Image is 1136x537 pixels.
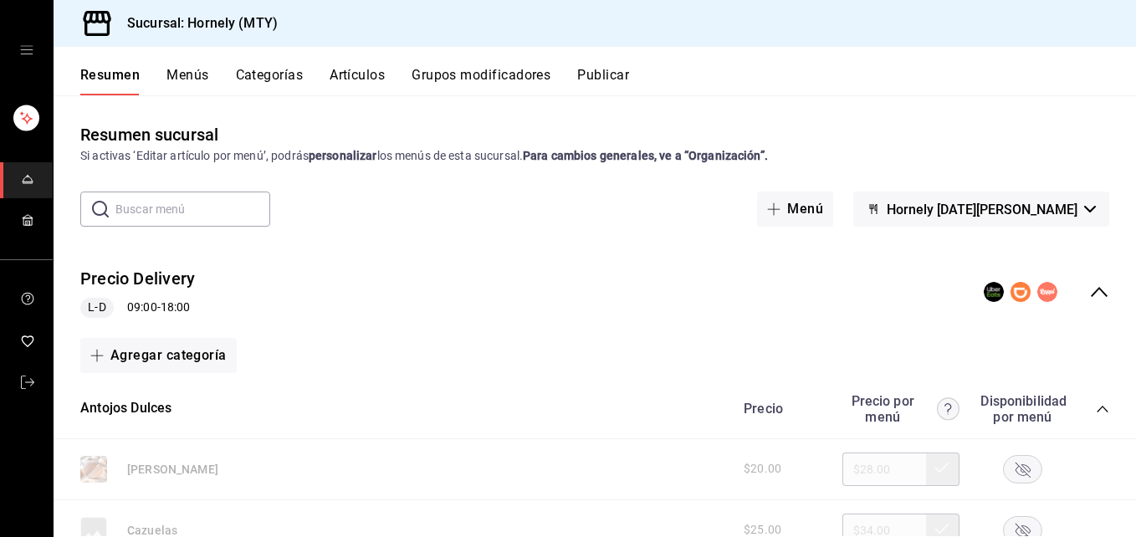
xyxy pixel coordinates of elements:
[577,67,629,95] button: Publicar
[887,202,1077,217] span: Hornely [DATE][PERSON_NAME]
[114,13,278,33] h3: Sucursal: Hornely (MTY)
[80,338,237,373] button: Agregar categoría
[80,67,140,95] button: Resumen
[80,147,1109,165] div: Si activas ‘Editar artículo por menú’, podrás los menús de esta sucursal.
[80,122,218,147] div: Resumen sucursal
[80,298,195,318] div: 09:00 - 18:00
[81,299,112,316] span: L-D
[54,253,1136,331] div: collapse-menu-row
[523,149,768,162] strong: Para cambios generales, ve a “Organización”.
[309,149,377,162] strong: personalizar
[853,192,1109,227] button: Hornely [DATE][PERSON_NAME]
[842,393,959,425] div: Precio por menú
[412,67,550,95] button: Grupos modificadores
[236,67,304,95] button: Categorías
[166,67,208,95] button: Menús
[80,399,171,418] button: Antojos Dulces
[330,67,385,95] button: Artículos
[80,67,1136,95] div: navigation tabs
[20,43,33,57] button: open drawer
[1096,402,1109,416] button: collapse-category-row
[757,192,833,227] button: Menú
[80,267,195,291] button: Precio Delivery
[980,393,1064,425] div: Disponibilidad por menú
[727,401,834,417] div: Precio
[115,192,270,226] input: Buscar menú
